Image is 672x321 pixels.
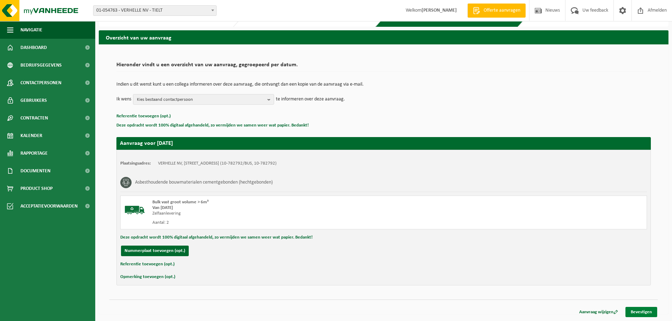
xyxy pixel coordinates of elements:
[20,180,53,197] span: Product Shop
[20,56,62,74] span: Bedrijfsgegevens
[152,200,208,204] span: Bulk vast groot volume > 6m³
[152,220,412,226] div: Aantal: 2
[99,30,668,44] h2: Overzicht van uw aanvraag
[116,94,131,105] p: Ik wens
[276,94,345,105] p: te informeren over deze aanvraag.
[120,141,173,146] strong: Aanvraag voor [DATE]
[20,197,78,215] span: Acceptatievoorwaarden
[116,121,309,130] button: Deze opdracht wordt 100% digitaal afgehandeld, zo vermijden we samen weer wat papier. Bedankt!
[574,307,623,317] a: Aanvraag wijzigen
[133,94,274,105] button: Kies bestaand contactpersoon
[482,7,522,14] span: Offerte aanvragen
[116,112,171,121] button: Referentie toevoegen (opt.)
[120,233,313,242] button: Deze opdracht wordt 100% digitaal afgehandeld, zo vermijden we samen weer wat papier. Bedankt!
[93,6,216,16] span: 01-054763 - VERHELLE NV - TIELT
[20,92,47,109] span: Gebruikers
[20,144,48,162] span: Rapportage
[422,8,457,13] strong: [PERSON_NAME]
[120,260,175,269] button: Referentie toevoegen (opt.)
[152,211,412,216] div: Zelfaanlevering
[152,205,173,210] strong: Van [DATE]
[20,21,42,39] span: Navigatie
[135,177,273,188] h3: Asbesthoudende bouwmaterialen cementgebonden (hechtgebonden)
[124,199,145,221] img: BL-SO-LV.png
[116,82,651,87] p: Indien u dit wenst kunt u een collega informeren over deze aanvraag, die ontvangt dan een kopie v...
[467,4,526,18] a: Offerte aanvragen
[625,307,657,317] a: Bevestigen
[116,62,651,72] h2: Hieronder vindt u een overzicht van uw aanvraag, gegroepeerd per datum.
[20,162,50,180] span: Documenten
[20,74,61,92] span: Contactpersonen
[93,5,217,16] span: 01-054763 - VERHELLE NV - TIELT
[20,39,47,56] span: Dashboard
[158,161,277,166] td: VERHELLE NV, [STREET_ADDRESS] (10-782792/BUS, 10-782792)
[121,246,189,256] button: Nummerplaat toevoegen (opt.)
[20,109,48,127] span: Contracten
[120,161,151,166] strong: Plaatsingsadres:
[20,127,42,144] span: Kalender
[120,272,175,282] button: Opmerking toevoegen (opt.)
[137,94,265,105] span: Kies bestaand contactpersoon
